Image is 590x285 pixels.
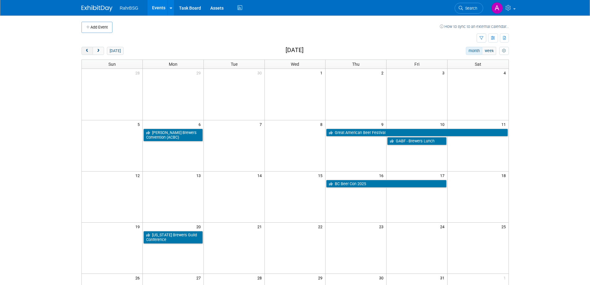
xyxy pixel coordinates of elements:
span: 13 [196,171,203,179]
a: Great American Beer Festival [326,129,508,137]
span: 29 [196,69,203,77]
span: Mon [169,62,177,67]
span: 8 [320,120,325,128]
span: 6 [198,120,203,128]
span: Sun [108,62,116,67]
button: Add Event [81,22,112,33]
button: myCustomButton [499,47,509,55]
span: 15 [317,171,325,179]
button: month [466,47,482,55]
button: week [482,47,496,55]
span: 1 [320,69,325,77]
button: [DATE] [107,47,123,55]
span: Fri [414,62,419,67]
span: 24 [439,223,447,230]
span: 3 [442,69,447,77]
span: 10 [439,120,447,128]
span: 7 [259,120,264,128]
span: 31 [439,274,447,282]
img: ExhibitDay [81,5,112,11]
span: Thu [352,62,360,67]
h2: [DATE] [286,47,304,54]
span: 5 [137,120,142,128]
span: 16 [378,171,386,179]
span: 17 [439,171,447,179]
a: Search [455,3,483,14]
span: 27 [196,274,203,282]
span: 12 [135,171,142,179]
a: [PERSON_NAME] Brewers Convention (ACBC) [143,129,203,141]
span: 20 [196,223,203,230]
span: 29 [317,274,325,282]
span: 2 [381,69,386,77]
span: 19 [135,223,142,230]
a: BC Beer Con 2025 [326,180,447,188]
span: Search [463,6,477,11]
span: 4 [503,69,509,77]
span: Wed [291,62,299,67]
span: 9 [381,120,386,128]
span: 11 [501,120,509,128]
span: RahrBSG [120,6,138,11]
img: Ashley Grotewold [491,2,503,14]
span: 18 [501,171,509,179]
a: [US_STATE] Brewers Guild Conference [143,231,203,244]
span: Sat [475,62,481,67]
span: 28 [135,69,142,77]
span: 21 [257,223,264,230]
span: Tue [231,62,238,67]
span: 30 [257,69,264,77]
span: 14 [257,171,264,179]
a: How to sync to an external calendar... [440,24,509,29]
span: 28 [257,274,264,282]
button: next [93,47,104,55]
button: prev [81,47,93,55]
span: 26 [135,274,142,282]
i: Personalize Calendar [502,49,506,53]
span: 30 [378,274,386,282]
a: GABF - Brewers Lunch [387,137,447,145]
span: 23 [378,223,386,230]
span: 25 [501,223,509,230]
span: 22 [317,223,325,230]
span: 1 [503,274,509,282]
